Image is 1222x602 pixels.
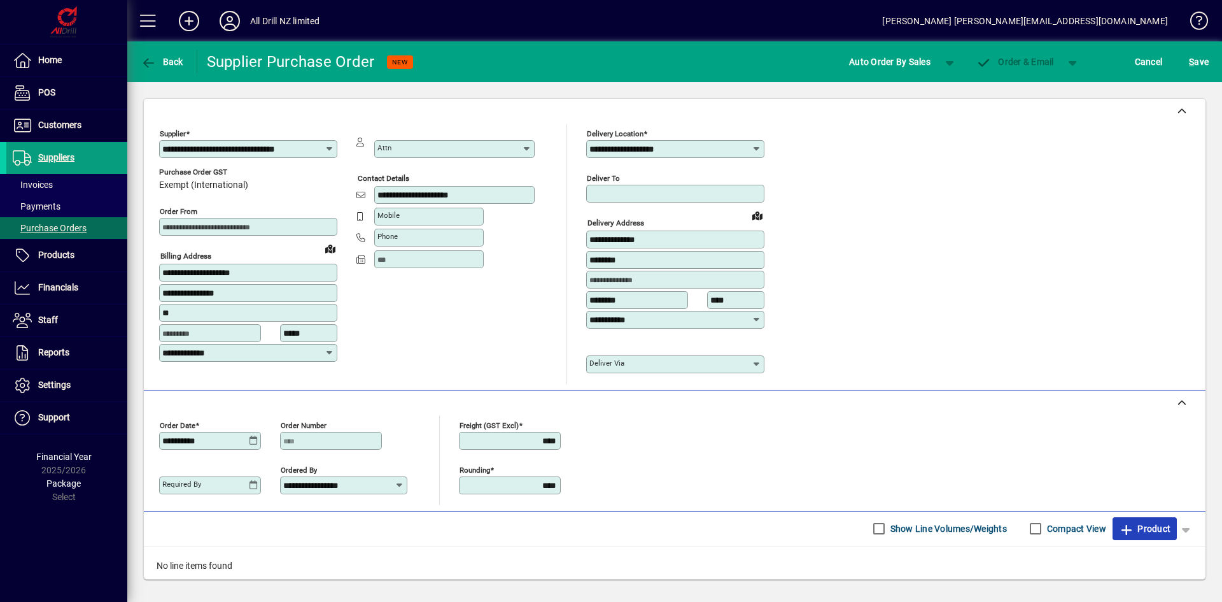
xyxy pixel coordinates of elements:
mat-label: Order from [160,207,197,216]
span: ave [1189,52,1209,72]
a: Invoices [6,174,127,196]
mat-label: Rounding [460,465,490,474]
mat-label: Order date [160,420,195,429]
a: POS [6,77,127,109]
span: Suppliers [38,152,74,162]
button: Profile [209,10,250,32]
span: Invoices [13,180,53,190]
span: Staff [38,315,58,325]
a: Staff [6,305,127,336]
span: Cancel [1135,52,1163,72]
mat-label: Delivery Location [587,129,643,138]
button: Order & Email [970,50,1060,73]
mat-label: Supplier [160,129,186,138]
mat-label: Phone [377,232,398,241]
span: Customers [38,120,81,130]
button: Save [1186,50,1212,73]
div: No line items found [144,547,1205,585]
mat-label: Deliver via [589,359,624,368]
span: Product [1119,519,1170,539]
span: Settings [38,380,71,390]
a: Settings [6,369,127,401]
mat-label: Order number [281,420,327,429]
mat-label: Mobile [377,211,400,220]
span: Exempt (International) [159,180,248,190]
label: Show Line Volumes/Weights [888,522,1007,535]
mat-label: Deliver To [587,174,620,183]
a: Home [6,45,127,76]
button: Product [1113,517,1177,540]
a: Purchase Orders [6,217,127,239]
a: Payments [6,196,127,217]
span: Financial Year [36,452,92,462]
span: Payments [13,201,60,211]
div: All Drill NZ limited [250,11,320,31]
span: Home [38,55,62,65]
span: Order & Email [976,57,1054,67]
span: NEW [392,58,408,66]
a: Financials [6,272,127,304]
mat-label: Ordered by [281,465,317,474]
span: Package [46,478,81,489]
span: Purchase Order GST [159,168,248,176]
label: Compact View [1044,522,1106,535]
button: Add [169,10,209,32]
span: Auto Order By Sales [849,52,931,72]
mat-label: Attn [377,143,391,152]
a: Reports [6,337,127,369]
span: Purchase Orders [13,223,87,233]
div: [PERSON_NAME] [PERSON_NAME][EMAIL_ADDRESS][DOMAIN_NAME] [882,11,1168,31]
button: Back [137,50,186,73]
button: Cancel [1132,50,1166,73]
span: Products [38,250,74,260]
a: Support [6,402,127,434]
mat-label: Freight (GST excl) [460,420,519,429]
a: Knowledge Base [1181,3,1206,44]
a: Customers [6,110,127,141]
a: View on map [747,205,768,226]
app-page-header-button: Back [127,50,197,73]
a: Products [6,240,127,271]
span: Back [141,57,183,67]
span: Financials [38,282,78,292]
mat-label: Required by [162,480,201,489]
span: S [1189,57,1194,67]
button: Auto Order By Sales [843,50,937,73]
span: Support [38,412,70,422]
a: View on map [320,238,341,259]
div: Supplier Purchase Order [207,52,375,72]
span: Reports [38,347,69,357]
span: POS [38,87,55,97]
